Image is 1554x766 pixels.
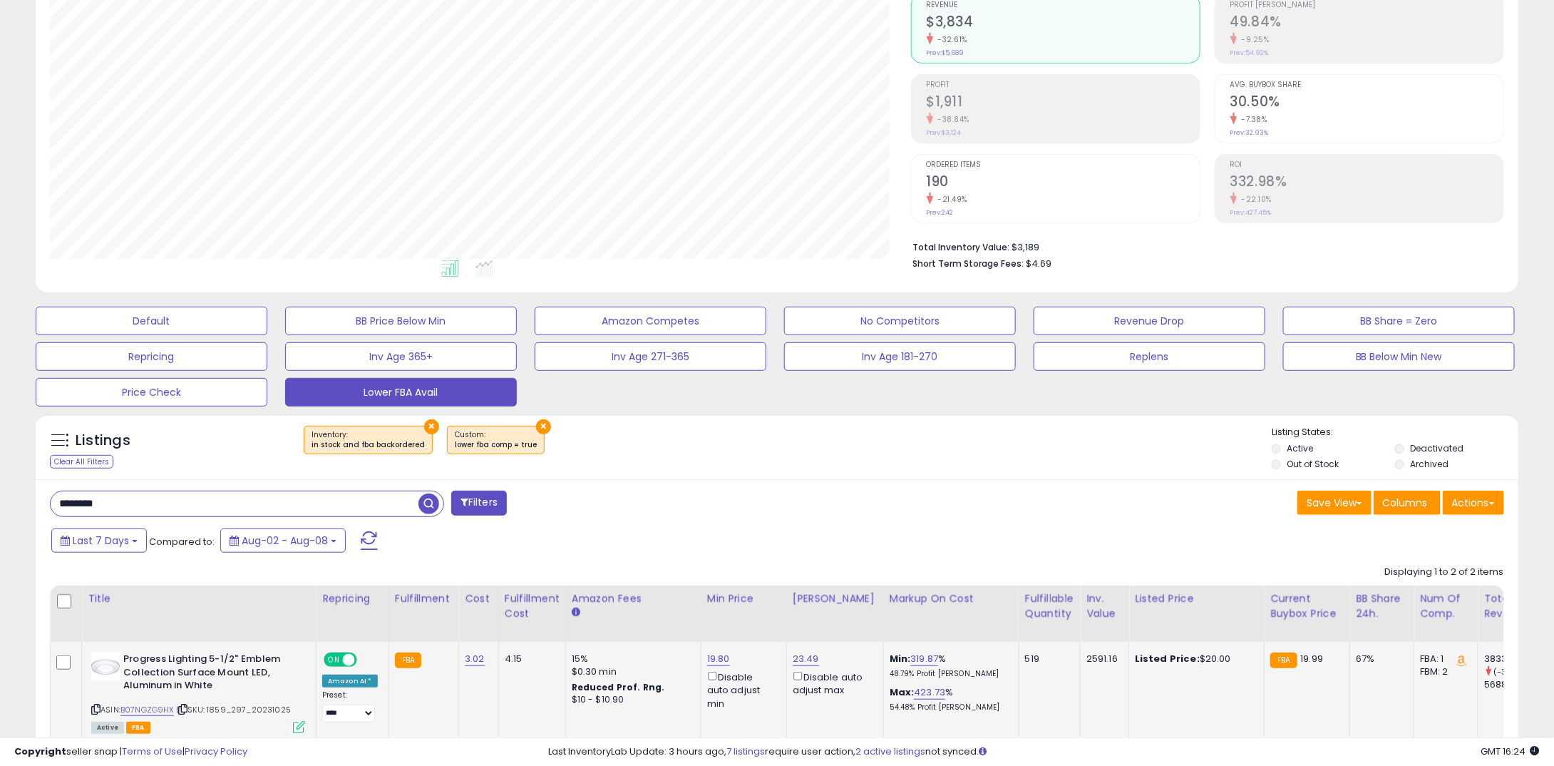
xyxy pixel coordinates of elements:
[322,591,383,606] div: Repricing
[285,307,517,335] button: BB Price Below Min
[1493,666,1532,678] small: (-32.61%)
[455,440,537,450] div: lower fba comp = true
[913,257,1024,270] b: Short Term Storage Fees:
[322,675,378,688] div: Amazon AI *
[312,440,425,450] div: in stock and fba backordered
[927,48,964,57] small: Prev: $5,689
[784,307,1016,335] button: No Competitors
[793,669,873,697] div: Disable auto adjust max
[36,378,267,407] button: Price Check
[572,606,580,619] small: Amazon Fees.
[1230,173,1503,193] h2: 332.98%
[1135,653,1253,665] div: $20.00
[572,681,665,693] b: Reduced Prof. Rng.
[927,173,1200,193] h2: 190
[707,652,730,666] a: 19.80
[76,431,130,451] h5: Listings
[51,528,147,553] button: Last 7 Days
[1237,34,1270,45] small: -9.25%
[572,694,690,706] div: $10 - $10.90
[126,722,150,734] span: FBA
[1270,591,1344,621] div: Current Buybox Price
[285,378,517,407] button: Lower FBA Avail
[1135,652,1200,665] b: Listed Price:
[1287,442,1314,454] label: Active
[784,342,1016,371] button: Inv Age 181-270
[312,429,425,451] span: Inventory :
[1026,257,1052,270] span: $4.69
[1297,491,1372,515] button: Save View
[890,669,1008,679] p: 48.79% Profit [PERSON_NAME]
[355,654,378,666] span: OFF
[1484,591,1536,621] div: Total Rev.
[927,1,1200,9] span: Revenue
[505,591,560,621] div: Fulfillment Cost
[123,653,297,696] b: Progress Lighting 5-1/2" Emblem Collection Surface Mount LED, Aluminum in White
[1230,81,1503,89] span: Avg. Buybox Share
[242,533,328,548] span: Aug-02 - Aug-08
[548,745,1540,759] div: Last InventoryLab Update: 3 hours ago, require user action, not synced.
[1374,491,1441,515] button: Columns
[572,591,695,606] div: Amazon Fees
[1230,93,1503,113] h2: 30.50%
[1420,665,1467,678] div: FBM: 2
[890,686,1008,713] div: %
[890,653,1008,679] div: %
[285,342,517,371] button: Inv Age 365+
[91,722,124,734] span: All listings currently available for purchase on Amazon
[914,685,945,700] a: 423.73
[1385,566,1504,579] div: Displaying 1 to 2 of 2 items
[1356,653,1403,665] div: 67%
[1481,745,1540,758] span: 2025-08-16 16:24 GMT
[890,652,911,665] b: Min:
[91,653,120,681] img: 31DfbbSbcyL._SL40_.jpg
[1135,591,1258,606] div: Listed Price
[465,652,485,666] a: 3.02
[927,14,1200,33] h2: $3,834
[36,342,267,371] button: Repricing
[1034,307,1265,335] button: Revenue Drop
[726,745,765,758] a: 7 listings
[1086,653,1118,665] div: 2591.16
[1025,653,1069,665] div: 519
[793,652,819,666] a: 23.49
[1086,591,1123,621] div: Inv. value
[1410,442,1463,454] label: Deactivated
[927,208,954,217] small: Prev: 242
[322,690,378,722] div: Preset:
[1283,342,1515,371] button: BB Below Min New
[910,652,938,666] a: 319.87
[572,665,690,678] div: $0.30 min
[176,704,291,715] span: | SKU: 1859_297_20231025
[1237,114,1267,125] small: -7.38%
[50,455,113,469] div: Clear All Filters
[1383,496,1428,510] span: Columns
[1443,491,1504,515] button: Actions
[1230,1,1503,9] span: Profit [PERSON_NAME]
[1230,161,1503,169] span: ROI
[1230,14,1503,33] h2: 49.84%
[1272,426,1518,439] p: Listing States:
[220,528,346,553] button: Aug-02 - Aug-08
[927,128,962,137] small: Prev: $3,124
[1237,194,1272,205] small: -22.10%
[890,591,1013,606] div: Markup on Cost
[927,81,1200,89] span: Profit
[36,307,267,335] button: Default
[927,93,1200,113] h2: $1,911
[1034,342,1265,371] button: Replens
[1270,653,1297,668] small: FBA
[883,586,1019,642] th: The percentage added to the cost of goods (COGS) that forms the calculator for Min & Max prices.
[1420,653,1467,665] div: FBA: 1
[890,685,915,699] b: Max:
[933,114,970,125] small: -38.84%
[793,591,878,606] div: [PERSON_NAME]
[707,591,781,606] div: Min Price
[1356,591,1408,621] div: BB Share 24h.
[1484,678,1542,691] div: 5688.68
[1283,307,1515,335] button: BB Share = Zero
[572,653,690,665] div: 15%
[890,703,1008,713] p: 54.48% Profit [PERSON_NAME]
[933,194,968,205] small: -21.49%
[122,745,182,758] a: Terms of Use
